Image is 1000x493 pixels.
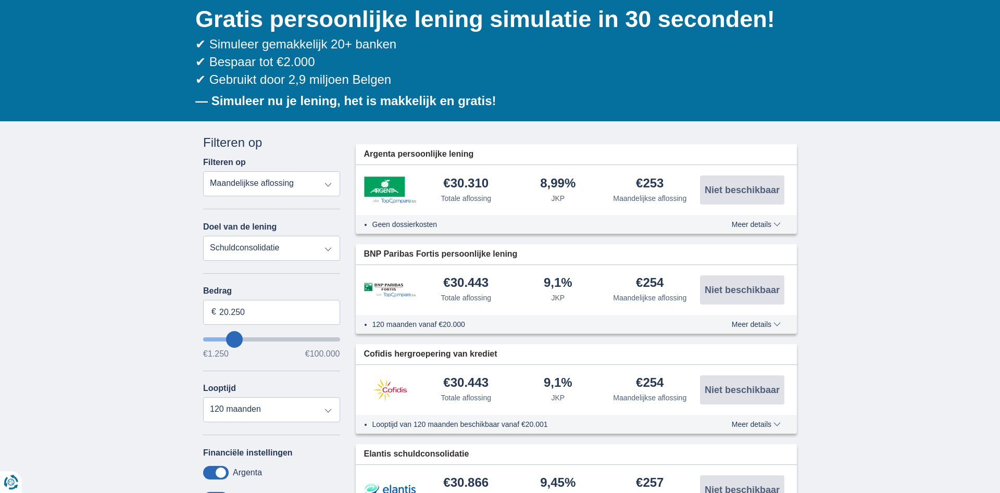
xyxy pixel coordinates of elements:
[203,337,340,342] input: wantToBorrow
[195,3,797,35] h1: Gratis persoonlijke lening simulatie in 30 seconden!
[443,376,489,390] div: €30.443
[203,384,236,393] label: Looptijd
[364,148,474,160] span: Argenta persoonlijke lening
[203,158,246,167] label: Filteren op
[305,350,340,358] span: €100.000
[443,476,489,490] div: €30.866
[203,134,340,151] div: Filteren op
[364,283,416,298] img: product.pl.alt BNP Paribas Fortis
[364,348,497,360] span: Cofidis hergroepering van krediet
[233,468,262,477] label: Argenta
[203,350,229,358] span: €1.250
[203,448,293,458] label: Financiële instellingen
[372,219,694,230] li: Geen dossierkosten
[700,175,784,205] button: Niet beschikbaar
[700,375,784,404] button: Niet beschikbaar
[613,393,686,403] div: Maandelijkse aflossing
[203,222,277,232] label: Doel van de lening
[364,377,416,403] img: product.pl.alt Cofidis
[211,306,216,318] span: €
[364,248,518,260] span: BNP Paribas Fortis persoonlijke lening
[636,476,664,490] div: €257
[203,286,340,296] label: Bedrag
[195,94,496,108] b: — Simuleer nu je lening, het is makkelijk en gratis!
[364,448,469,460] span: Elantis schuldconsolidatie
[551,193,565,204] div: JKP
[705,185,780,195] span: Niet beschikbaar
[724,220,789,229] button: Meer details
[441,293,491,303] div: Totale aflossing
[613,293,686,303] div: Maandelijkse aflossing
[443,177,489,191] div: €30.310
[544,276,572,290] div: 9,1%
[540,476,576,490] div: 9,45%
[732,221,781,228] span: Meer details
[636,177,664,191] div: €253
[364,176,416,204] img: product.pl.alt Argenta
[732,321,781,328] span: Meer details
[372,319,694,330] li: 120 maanden vanaf €20.000
[372,419,694,429] li: Looptijd van 120 maanden beschikbaar vanaf €20.001
[540,177,576,191] div: 8,99%
[724,420,789,428] button: Meer details
[551,393,565,403] div: JKP
[544,376,572,390] div: 9,1%
[441,393,491,403] div: Totale aflossing
[724,320,789,328] button: Meer details
[732,421,781,428] span: Meer details
[700,275,784,305] button: Niet beschikbaar
[613,193,686,204] div: Maandelijkse aflossing
[705,285,780,295] span: Niet beschikbaar
[705,385,780,395] span: Niet beschikbaar
[443,276,489,290] div: €30.443
[636,276,664,290] div: €254
[636,376,664,390] div: €254
[441,193,491,204] div: Totale aflossing
[551,293,565,303] div: JKP
[195,35,797,89] div: ✔ Simuleer gemakkelijk 20+ banken ✔ Bespaar tot €2.000 ✔ Gebruikt door 2,9 miljoen Belgen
